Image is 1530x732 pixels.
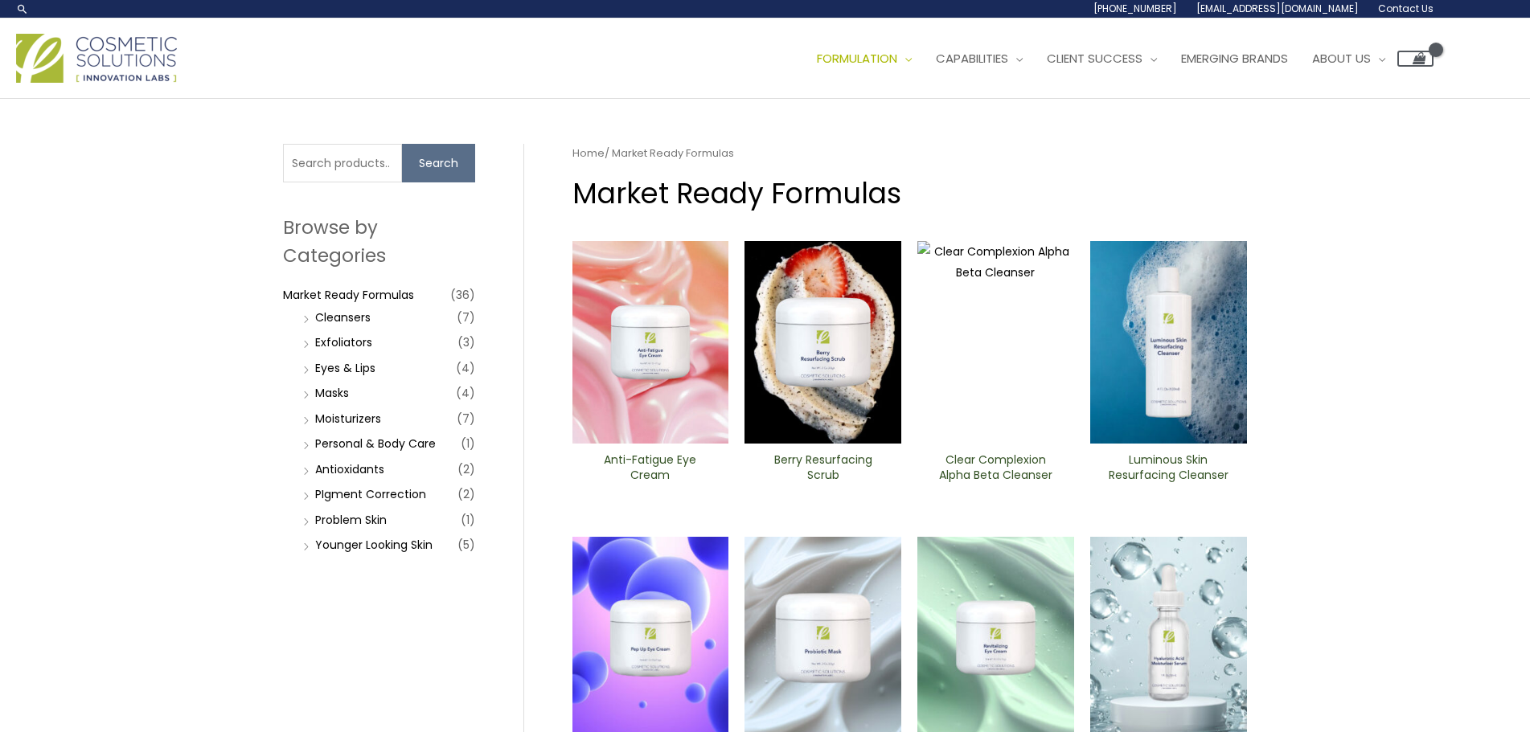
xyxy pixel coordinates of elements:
span: (3) [457,331,475,354]
h2: Browse by Categories [283,214,475,268]
a: Personal & Body Care [315,436,436,452]
a: View Shopping Cart, empty [1397,51,1434,67]
a: Anti-Fatigue Eye Cream [585,452,715,489]
a: Antioxidants [315,461,384,477]
input: Search products… [283,144,402,182]
span: (7) [457,407,475,430]
a: Clear Complexion Alpha Beta ​Cleanser [931,452,1060,489]
span: (1) [461,509,475,531]
img: Cosmetic Solutions Logo [16,34,177,83]
a: Search icon link [16,2,29,15]
span: Contact Us [1378,2,1434,15]
nav: Breadcrumb [572,144,1247,163]
span: Formulation [817,50,897,67]
nav: Site Navigation [793,35,1434,83]
span: (5) [457,534,475,556]
h2: Berry Resurfacing Scrub [758,452,888,483]
h2: Luminous Skin Resurfacing ​Cleanser [1104,452,1233,483]
span: Client Success [1047,50,1142,67]
a: Masks [315,385,349,401]
span: (2) [457,458,475,481]
span: About Us [1312,50,1371,67]
span: (36) [450,284,475,306]
span: Capabilities [936,50,1008,67]
h1: Market Ready Formulas [572,174,1247,213]
a: Cleansers [315,309,371,325]
a: Younger Looking Skin [315,537,433,553]
span: (4) [456,357,475,379]
a: Home [572,145,605,161]
h2: Anti-Fatigue Eye Cream [585,452,715,483]
img: Clear Complexion Alpha Beta ​Cleanser [917,241,1074,444]
span: [EMAIL_ADDRESS][DOMAIN_NAME] [1196,2,1359,15]
img: Berry Resurfacing Scrub [744,241,901,444]
a: Berry Resurfacing Scrub [758,452,888,489]
a: About Us [1300,35,1397,83]
span: (1) [461,432,475,455]
a: Market Ready Formulas [283,287,414,303]
a: Client Success [1035,35,1169,83]
a: Moisturizers [315,411,381,427]
a: Eyes & Lips [315,360,375,376]
a: PIgment Correction [315,486,426,502]
h2: Clear Complexion Alpha Beta ​Cleanser [931,452,1060,483]
a: Luminous Skin Resurfacing ​Cleanser [1104,452,1233,489]
a: Capabilities [924,35,1035,83]
a: Formulation [805,35,924,83]
a: Emerging Brands [1169,35,1300,83]
span: (2) [457,483,475,505]
span: (4) [456,382,475,404]
img: Anti Fatigue Eye Cream [572,241,729,444]
a: Exfoliators [315,334,372,350]
span: (7) [457,306,475,329]
button: Search [402,144,475,182]
a: Problem Skin [315,512,387,528]
span: [PHONE_NUMBER] [1093,2,1177,15]
span: Emerging Brands [1181,50,1288,67]
img: Luminous Skin Resurfacing ​Cleanser [1090,241,1247,444]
